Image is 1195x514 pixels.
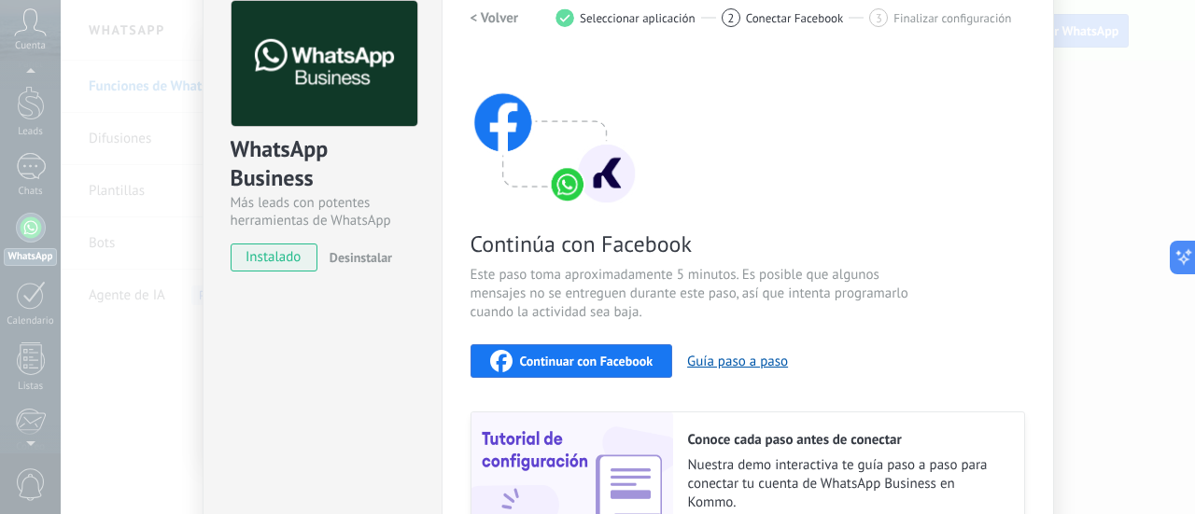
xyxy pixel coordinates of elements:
[322,243,392,271] button: Desinstalar
[520,354,654,368] span: Continuar con Facebook
[471,1,519,35] button: < Volver
[471,57,639,206] img: connect with facebook
[330,249,392,266] span: Desinstalar
[687,353,788,370] button: Guía paso a paso
[471,229,915,258] span: Continúa con Facebook
[231,134,415,194] div: WhatsApp Business
[580,11,696,25] span: Seleccionar aplicación
[471,266,915,322] span: Este paso toma aproximadamente 5 minutos. Es posible que algunos mensajes no se entreguen durante...
[727,10,734,26] span: 2
[746,11,844,25] span: Conectar Facebook
[471,344,673,378] button: Continuar con Facebook
[232,1,417,127] img: logo_main.png
[688,456,1005,512] span: Nuestra demo interactiva te guía paso a paso para conectar tu cuenta de WhatsApp Business en Kommo.
[232,243,316,271] span: instalado
[471,9,519,27] h2: < Volver
[893,11,1011,25] span: Finalizar configuración
[876,10,882,26] span: 3
[688,431,1005,449] h2: Conoce cada paso antes de conectar
[231,194,415,229] div: Más leads con potentes herramientas de WhatsApp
